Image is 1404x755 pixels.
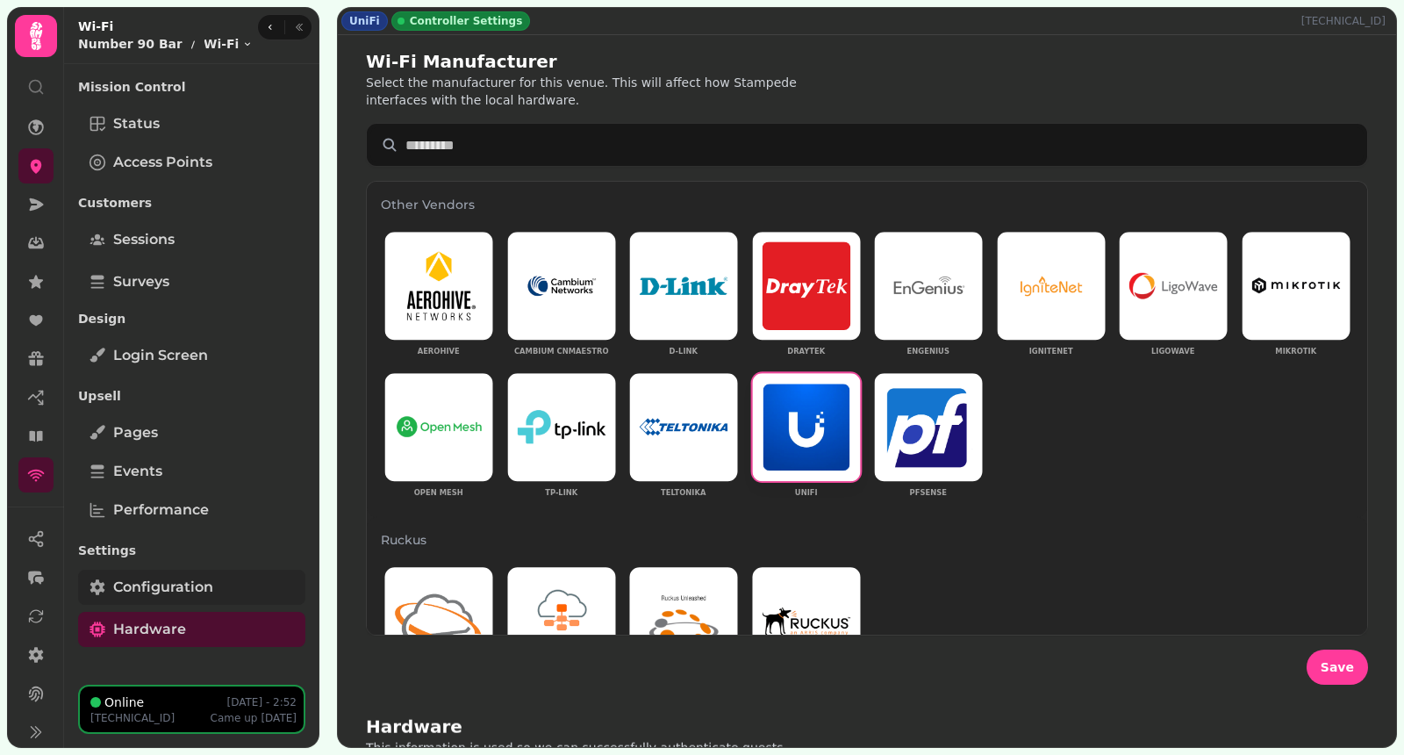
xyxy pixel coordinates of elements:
[78,415,305,450] a: Pages
[517,577,605,665] img: Ruckus Smartzone
[517,411,605,444] img: TP-Link
[261,712,297,724] span: [DATE]
[64,64,319,685] nav: Tabs
[78,535,305,566] p: Settings
[78,18,253,35] h2: Wi-Fi
[1242,346,1350,357] p: Mikrotik
[78,187,305,219] p: Customers
[227,695,297,709] p: [DATE] - 2:52
[78,106,305,141] a: Status
[366,74,815,109] p: Select the manufacturer for this venue. This will affect how Stampede interfaces with the local h...
[1307,650,1368,685] button: Save
[763,384,849,470] img: UniFi
[78,685,305,734] button: Online[DATE] - 2:52[TECHNICAL_ID]Came up[DATE]
[78,493,305,528] a: Performance
[366,715,462,739] h2: Hardware
[517,264,605,306] img: Cambium cnMaestro
[113,500,209,521] span: Performance
[341,11,388,31] div: UniFi
[90,711,175,725] p: [TECHNICAL_ID]
[78,303,305,334] p: Design
[507,487,615,499] p: TP-Link
[204,35,253,53] button: Wi-Fi
[1119,346,1227,357] p: Ligowave
[113,461,162,482] span: Events
[384,487,492,499] p: Open Mesh
[78,380,305,412] p: Upsell
[752,487,860,499] p: UniFi
[211,712,258,724] span: Came up
[78,35,183,53] p: Number 90 Bar
[874,487,982,499] p: pfSense
[1251,278,1339,293] img: Mikrotik
[113,619,186,640] span: Hardware
[640,419,727,436] img: Teltonika
[113,152,212,173] span: Access Points
[381,531,1353,549] h3: Ruckus
[384,346,492,357] p: Aerohive
[78,612,305,647] a: Hardware
[629,487,737,499] p: Teltonika
[395,416,483,438] img: Open Mesh
[113,271,169,292] span: Surveys
[1129,273,1217,298] img: Ligowave
[78,71,305,103] p: Mission Control
[1301,14,1393,28] p: [TECHNICAL_ID]
[640,277,727,294] img: D-Link
[113,577,213,598] span: Configuration
[78,338,305,373] a: Login screen
[410,14,523,28] span: Controller Settings
[113,345,208,366] span: Login screen
[752,346,860,357] p: DrayTek
[629,346,737,357] p: D-Link
[762,241,849,329] img: DrayTek
[874,346,982,357] p: EnGenius
[78,264,305,299] a: Surveys
[395,241,483,329] img: Aerohive
[1006,241,1094,329] img: IgniteNet
[78,222,305,257] a: Sessions
[762,607,849,635] img: Ruckus Zonedirector
[395,586,483,655] img: Ruckus Cloud
[113,229,175,250] span: Sessions
[104,694,144,711] p: Online
[997,346,1105,357] p: IgniteNet
[113,113,160,134] span: Status
[113,422,158,443] span: Pages
[78,570,305,605] a: Configuration
[78,145,305,180] a: Access Points
[640,589,727,654] img: Ruckus Unleashed
[366,49,703,74] h2: Wi-Fi Manufacturer
[78,454,305,489] a: Events
[381,196,1353,213] h3: Other Vendors
[78,35,253,53] nav: breadcrumb
[885,241,972,329] img: EnGenius
[1321,661,1354,673] span: Save
[885,385,972,468] img: pfSense
[507,346,615,357] p: Cambium cnMaestro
